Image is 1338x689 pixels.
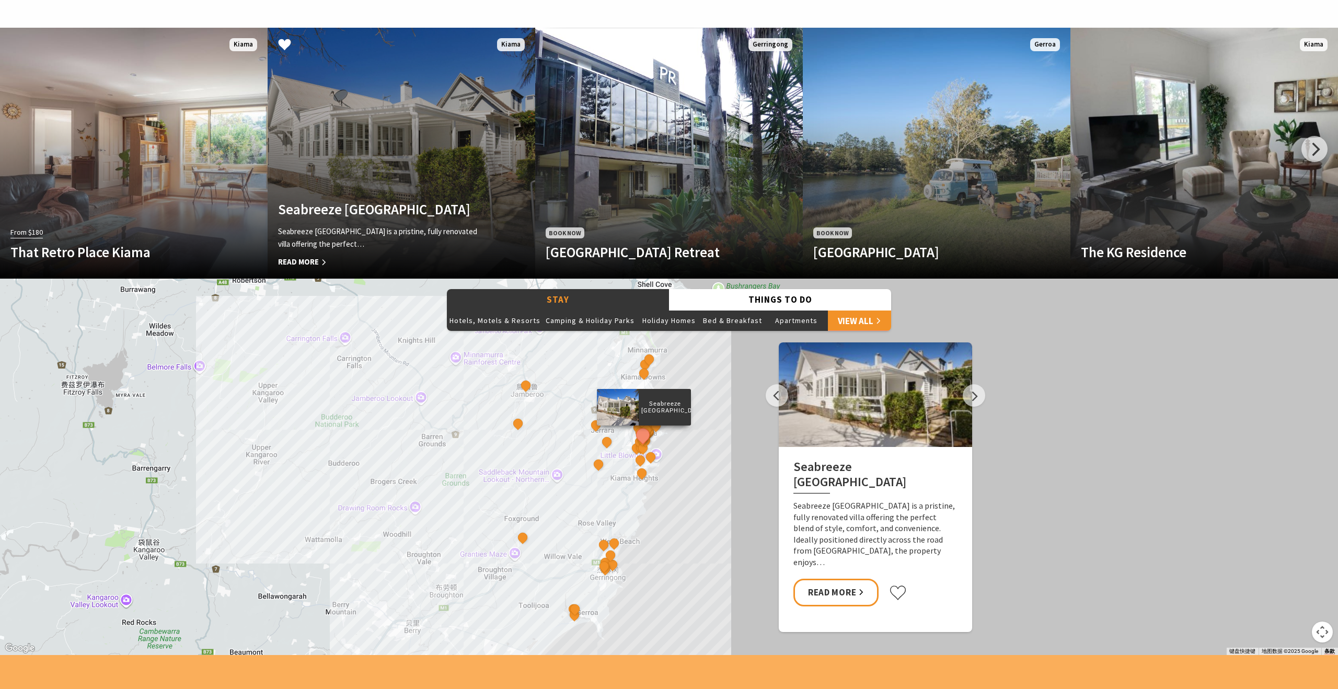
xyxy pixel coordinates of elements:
[766,384,788,407] button: Previous
[803,28,1070,279] a: Book Now [GEOGRAPHIC_DATA] Gerroa
[793,579,879,606] a: Read More
[519,378,533,392] button: See detail about Jamberoo Pub and Saleyard Motel
[793,500,958,568] p: Seabreeze [GEOGRAPHIC_DATA] is a pristine, fully renovated villa offering the perfect blend of st...
[511,417,525,431] button: See detail about Jamberoo Valley Farm Cottages
[635,467,649,480] button: See detail about Bask at Loves Bay
[669,289,891,311] button: Things To Do
[546,244,752,260] h4: [GEOGRAPHIC_DATA] Retreat
[229,38,257,51] span: Kiama
[1229,648,1255,655] button: 键盘快捷键
[597,560,611,573] button: See detail about Coast and Country Holidays
[1030,38,1060,51] span: Gerroa
[1324,648,1335,654] a: 条款（在新标签页中打开）
[633,454,647,467] button: See detail about BIG4 Easts Beach Holiday Park
[1312,622,1333,642] button: 地图镜头控件
[604,549,617,562] button: See detail about Werri Beach Holiday Park
[1300,38,1328,51] span: Kiama
[1262,648,1318,654] span: 地图数据 ©2025 Google
[889,585,907,601] button: Click to favourite Seabreeze Luxury Beach House
[597,538,610,552] button: See detail about Mercure Gerringong Resort
[1070,28,1338,279] a: Another Image Used The KG Residence Kiama
[278,256,485,268] span: Read More
[649,419,663,432] button: See detail about Kiama Harbour Cabins
[10,244,217,260] h4: That Retro Place Kiama
[633,426,653,445] button: See detail about Seabreeze Luxury Beach House
[535,28,803,279] a: Book Now [GEOGRAPHIC_DATA] Retreat Gerringong
[10,226,43,238] span: From $180
[748,38,792,51] span: Gerringong
[516,531,529,544] button: See detail about EagleView Park
[636,433,649,446] button: See detail about Bikini Surf Beach Kiama
[447,310,543,331] button: Hotels, Motels & Resorts
[813,227,852,238] span: Book Now
[642,353,656,366] button: See detail about Beach House on Johnson
[636,441,650,455] button: See detail about Kendalls Beach Holiday Park
[765,310,828,331] button: Apartments
[447,289,669,311] button: Stay
[268,28,535,279] a: Another Image Used Seabreeze [GEOGRAPHIC_DATA] Seabreeze [GEOGRAPHIC_DATA] is a pristine, fully r...
[589,419,603,432] button: See detail about Cicada Luxury Camping
[592,457,605,471] button: See detail about Saddleback Grove
[268,28,302,63] button: Click to Favourite Seabreeze Luxury Beach House
[497,38,525,51] span: Kiama
[278,225,485,250] p: Seabreeze [GEOGRAPHIC_DATA] is a pristine, fully renovated villa offering the perfect…
[793,460,958,493] h2: Seabreeze [GEOGRAPHIC_DATA]
[546,227,584,238] span: Book Now
[828,310,891,331] a: View All
[637,366,651,380] button: See detail about Casa Mar Azul
[601,435,614,449] button: See detail about Greyleigh Kiama
[3,641,37,655] a: 在 Google 地图中打开此区域（会打开一个新窗口）
[963,384,985,407] button: Next
[639,399,691,416] p: Seabreeze [GEOGRAPHIC_DATA]
[607,536,621,550] button: See detail about Sundara Beach House
[1081,244,1287,260] h4: The KG Residence
[644,450,658,464] button: See detail about Amaroo Kiama
[3,641,37,655] img: Google
[637,310,700,331] button: Holiday Homes
[700,310,765,331] button: Bed & Breakfast
[278,201,485,217] h4: Seabreeze [GEOGRAPHIC_DATA]
[543,310,637,331] button: Camping & Holiday Parks
[568,602,582,616] button: See detail about Discovery Parks - Gerroa
[813,244,1020,260] h4: [GEOGRAPHIC_DATA]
